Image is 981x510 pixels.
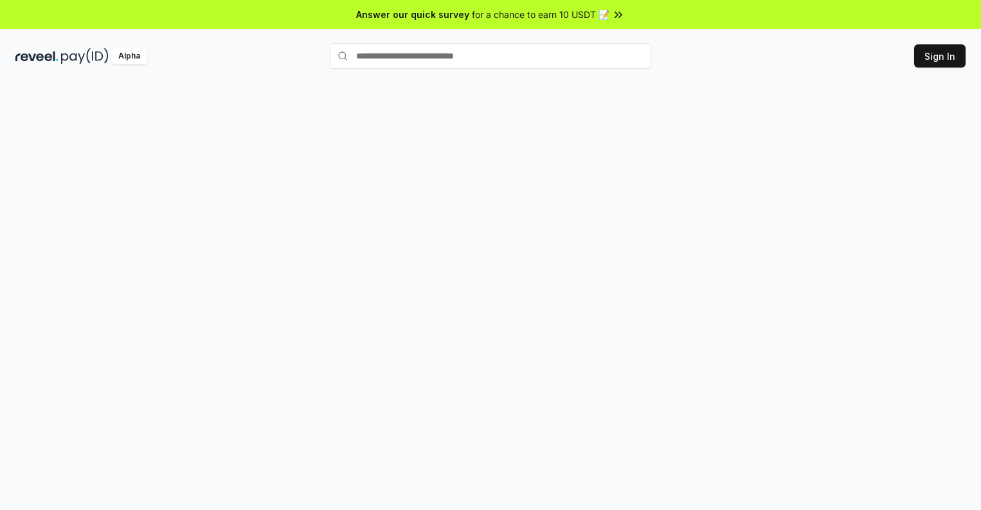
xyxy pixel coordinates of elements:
[111,48,147,64] div: Alpha
[914,44,966,68] button: Sign In
[356,8,469,21] span: Answer our quick survey
[61,48,109,64] img: pay_id
[15,48,59,64] img: reveel_dark
[472,8,609,21] span: for a chance to earn 10 USDT 📝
